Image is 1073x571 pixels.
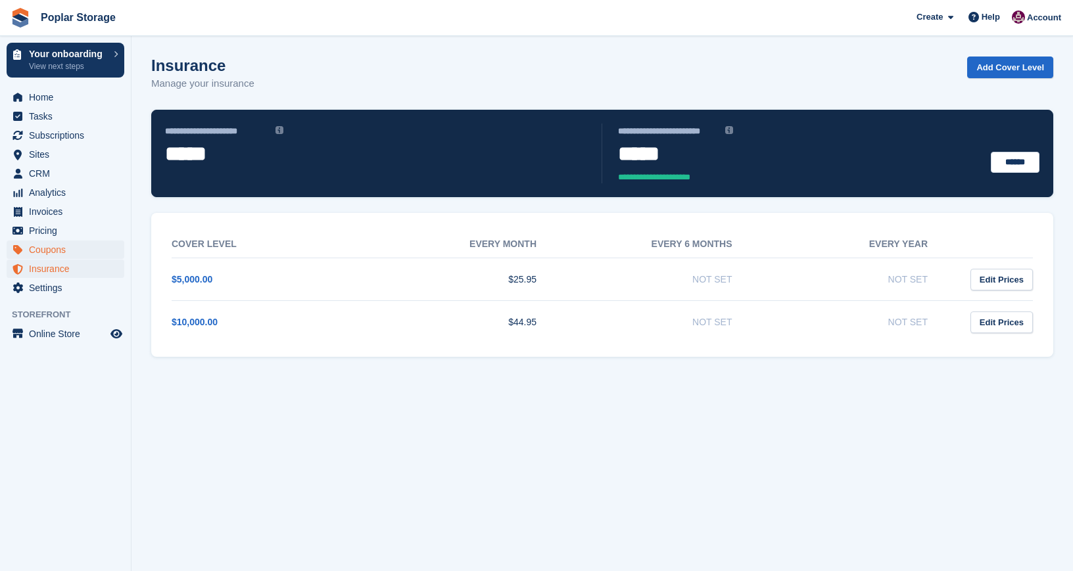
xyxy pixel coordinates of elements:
a: menu [7,221,124,240]
p: Your onboarding [29,49,107,58]
a: menu [7,325,124,343]
a: Edit Prices [970,269,1033,290]
span: Help [982,11,1000,24]
span: Pricing [29,221,108,240]
a: menu [7,202,124,221]
span: Account [1027,11,1061,24]
span: CRM [29,164,108,183]
img: Kat Palmer [1012,11,1025,24]
td: $25.95 [368,258,563,301]
span: Analytics [29,183,108,202]
p: View next steps [29,60,107,72]
h1: Insurance [151,57,254,74]
a: menu [7,145,124,164]
a: menu [7,107,124,126]
a: menu [7,183,124,202]
a: menu [7,88,124,106]
th: Every month [368,231,563,258]
span: Invoices [29,202,108,221]
span: Subscriptions [29,126,108,145]
a: Your onboarding View next steps [7,43,124,78]
th: Cover Level [172,231,368,258]
span: Insurance [29,260,108,278]
a: Edit Prices [970,311,1033,333]
td: Not Set [759,301,955,344]
span: Online Store [29,325,108,343]
img: icon-info-grey-7440780725fd019a000dd9b08b2336e03edf1995a4989e88bcd33f0948082b44.svg [725,126,733,134]
a: $10,000.00 [172,317,218,327]
a: Add Cover Level [967,57,1053,78]
img: icon-info-grey-7440780725fd019a000dd9b08b2336e03edf1995a4989e88bcd33f0948082b44.svg [275,126,283,134]
span: Sites [29,145,108,164]
span: Create [917,11,943,24]
td: Not Set [759,258,955,301]
a: Preview store [108,326,124,342]
a: Poplar Storage [36,7,121,28]
a: menu [7,164,124,183]
td: Not Set [563,301,759,344]
a: menu [7,279,124,297]
span: Settings [29,279,108,297]
td: Not Set [563,258,759,301]
a: $5,000.00 [172,274,212,285]
a: menu [7,126,124,145]
img: stora-icon-8386f47178a22dfd0bd8f6a31ec36ba5ce8667c1dd55bd0f319d3a0aa187defe.svg [11,8,30,28]
a: menu [7,260,124,278]
span: Coupons [29,240,108,259]
span: Home [29,88,108,106]
p: Manage your insurance [151,76,254,91]
a: menu [7,240,124,259]
th: Every year [759,231,955,258]
span: Storefront [12,308,131,321]
th: Every 6 months [563,231,759,258]
span: Tasks [29,107,108,126]
td: $44.95 [368,301,563,344]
